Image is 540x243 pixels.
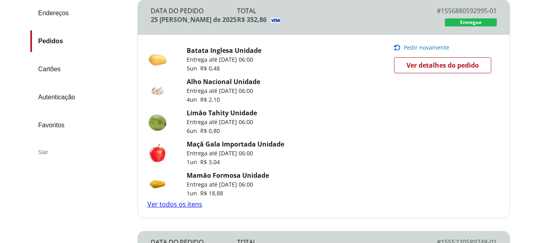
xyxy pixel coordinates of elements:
[187,181,269,189] p: Entrega até [DATE] 06:00
[237,6,410,15] div: Total
[394,44,496,51] button: Pedir novamente
[460,19,482,26] span: Entregue
[187,140,284,149] a: Maçã Gala Importada Unidade
[187,171,269,180] a: Mamão Formosa Unidade
[147,174,167,194] img: Mamão Formosa Unidade
[30,114,131,136] a: Favoritos
[147,112,167,132] img: Limão Tahity Unidade
[187,77,260,86] a: Alho Nacional Unidade
[200,189,223,197] span: R$ 18,88
[147,80,167,100] img: Alho Nacional Unidade
[410,6,497,15] div: # 1556880592995-01
[187,127,200,135] span: 6 un
[187,46,261,55] a: Batata Inglesa Unidade
[147,143,167,163] img: Maçã Gala Importada Unidade
[237,15,410,24] div: R$ 352,86
[187,64,200,72] span: 5 un
[200,127,220,135] span: R$ 0,80
[147,200,202,209] a: Ver todos os itens
[30,143,131,162] div: Sair
[30,58,131,80] a: Cartões
[187,158,200,166] span: 1 un
[200,64,220,72] span: R$ 0,48
[187,56,261,64] p: Entrega até [DATE] 06:00
[200,158,220,166] span: R$ 3,04
[187,108,257,117] a: Limão Tahity Unidade
[394,57,491,73] a: Ver detalhes do pedido
[270,17,430,24] img: Visa
[187,189,200,197] span: 1 un
[30,30,131,52] a: Pedidos
[187,96,200,103] span: 4 un
[151,15,237,24] div: 25 [PERSON_NAME] de 2025
[406,59,479,71] span: Ver detalhes do pedido
[151,6,237,15] div: Data do Pedido
[30,2,131,24] a: Endereços
[187,118,257,126] p: Entrega até [DATE] 06:00
[404,44,449,51] span: Pedir novamente
[147,49,167,69] img: Batata Inglesa Unidade
[200,96,220,103] span: R$ 2,10
[187,87,260,95] p: Entrega até [DATE] 06:00
[30,86,131,108] a: Autenticação
[187,149,284,157] p: Entrega até [DATE] 06:00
